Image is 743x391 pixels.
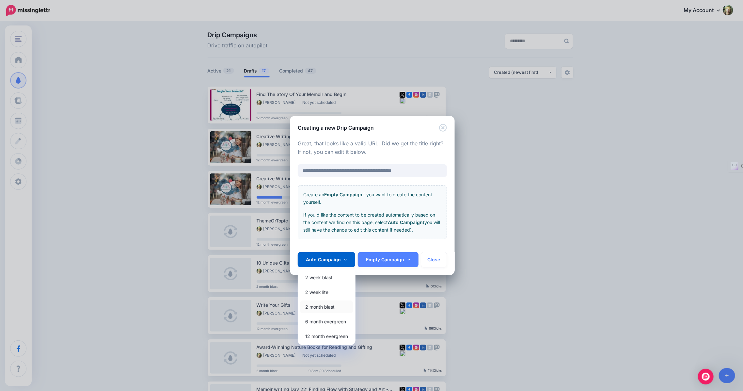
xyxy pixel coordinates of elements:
button: Close [421,252,447,267]
a: 12 month evergreen [300,330,353,343]
b: Auto Campaign [388,220,423,225]
a: 2 week lite [300,286,353,299]
b: Empty Campaign [324,192,362,197]
button: Close [439,124,447,132]
a: Empty Campaign [358,252,419,267]
p: Create an if you want to create the content yourself. [303,191,441,206]
p: Great, that looks like a valid URL. Did we get the title right? If not, you can edit it below. [298,139,447,156]
a: 2 month blast [300,301,353,313]
a: 2 week blast [300,271,353,284]
div: Open Intercom Messenger [698,369,714,384]
a: Auto Campaign [298,252,355,267]
p: If you'd like the content to be created automatically based on the content we find on this page, ... [303,211,441,234]
a: 6 month evergreen [300,315,353,328]
h5: Creating a new Drip Campaign [298,124,374,132]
